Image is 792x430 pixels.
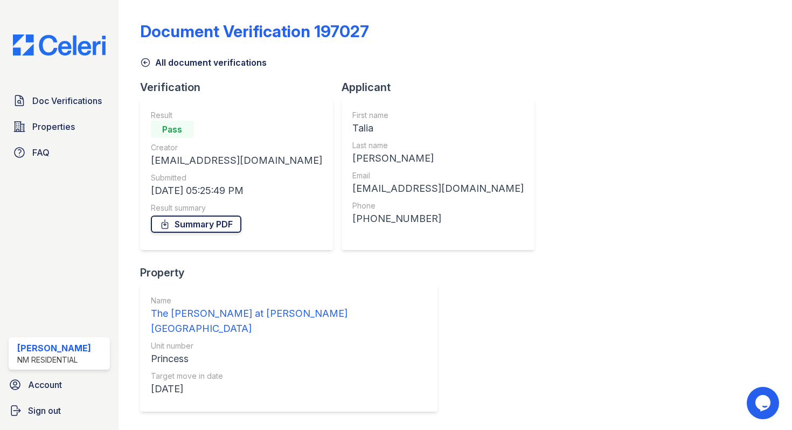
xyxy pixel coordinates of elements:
[151,382,427,397] div: [DATE]
[32,146,50,159] span: FAQ
[32,94,102,107] span: Doc Verifications
[352,181,524,196] div: [EMAIL_ADDRESS][DOMAIN_NAME]
[151,371,427,382] div: Target move in date
[151,121,194,138] div: Pass
[352,170,524,181] div: Email
[352,211,524,226] div: [PHONE_NUMBER]
[352,151,524,166] div: [PERSON_NAME]
[28,378,62,391] span: Account
[151,153,322,168] div: [EMAIL_ADDRESS][DOMAIN_NAME]
[4,374,114,396] a: Account
[140,22,369,41] div: Document Verification 197027
[140,80,342,95] div: Verification
[4,34,114,56] img: CE_Logo_Blue-a8612792a0a2168367f1c8372b55b34899dd931a85d93a1a3d3e32e68fde9ad4.png
[32,120,75,133] span: Properties
[17,342,91,355] div: [PERSON_NAME]
[352,200,524,211] div: Phone
[151,110,322,121] div: Result
[9,90,110,112] a: Doc Verifications
[747,387,781,419] iframe: chat widget
[151,172,322,183] div: Submitted
[151,216,241,233] a: Summary PDF
[151,306,427,336] div: The [PERSON_NAME] at [PERSON_NAME][GEOGRAPHIC_DATA]
[352,140,524,151] div: Last name
[4,400,114,421] a: Sign out
[352,121,524,136] div: Talia
[342,80,543,95] div: Applicant
[17,355,91,365] div: NM Residential
[151,203,322,213] div: Result summary
[151,295,427,336] a: Name The [PERSON_NAME] at [PERSON_NAME][GEOGRAPHIC_DATA]
[151,341,427,351] div: Unit number
[28,404,61,417] span: Sign out
[151,183,322,198] div: [DATE] 05:25:49 PM
[140,56,267,69] a: All document verifications
[9,116,110,137] a: Properties
[151,351,427,366] div: Princess
[151,295,427,306] div: Name
[151,142,322,153] div: Creator
[352,110,524,121] div: First name
[9,142,110,163] a: FAQ
[140,265,446,280] div: Property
